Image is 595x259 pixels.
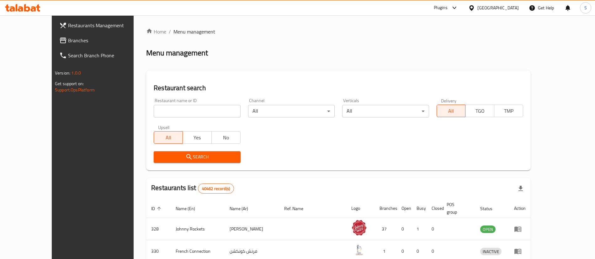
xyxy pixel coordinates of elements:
div: Menu [514,225,526,233]
nav: breadcrumb [146,28,531,35]
button: All [437,105,466,117]
th: Logo [346,199,375,218]
span: 40462 record(s) [198,186,234,192]
span: Search Branch Phone [68,52,146,59]
span: TGO [468,106,492,116]
img: Johnny Rockets [351,220,367,236]
td: 328 [146,218,171,240]
button: TMP [494,105,523,117]
td: 0 [427,218,442,240]
a: Support.OpsPlatform [55,86,95,94]
a: Home [146,28,166,35]
label: Delivery [441,98,457,103]
span: Yes [185,133,209,142]
td: 37 [375,218,396,240]
span: TMP [497,106,521,116]
span: OPEN [480,226,496,233]
span: Ref. Name [284,205,311,212]
a: Branches [54,33,151,48]
th: Busy [412,199,427,218]
a: Search Branch Phone [54,48,151,63]
span: Branches [68,37,146,44]
th: Branches [375,199,396,218]
img: French Connection [351,242,367,258]
li: / [169,28,171,35]
th: Action [509,199,531,218]
button: Search [154,151,240,163]
h2: Menu management [146,48,208,58]
span: Status [480,205,501,212]
button: TGO [465,105,494,117]
button: Yes [183,131,212,144]
div: Plugins [434,4,448,12]
td: 0 [396,218,412,240]
td: Johnny Rockets [171,218,225,240]
span: POS group [447,201,468,216]
input: Search for restaurant name or ID.. [154,105,240,117]
span: INACTIVE [480,248,502,255]
button: No [211,131,241,144]
div: All [342,105,429,117]
span: 1.0.0 [71,69,81,77]
div: Export file [513,181,528,196]
a: Restaurants Management [54,18,151,33]
span: Name (En) [176,205,203,212]
div: Menu [514,247,526,255]
th: Closed [427,199,442,218]
span: All [157,133,180,142]
span: Search [159,153,235,161]
span: No [214,133,238,142]
div: Total records count [198,184,234,194]
span: Name (Ar) [230,205,256,212]
span: ID [151,205,163,212]
h2: Restaurant search [154,83,523,93]
span: Version: [55,69,70,77]
div: All [248,105,335,117]
th: Open [396,199,412,218]
span: Menu management [173,28,215,35]
button: All [154,131,183,144]
span: S [584,4,587,11]
h2: Restaurants list [151,183,234,194]
td: 1 [412,218,427,240]
div: [GEOGRAPHIC_DATA] [477,4,519,11]
span: Get support on: [55,80,84,88]
span: Restaurants Management [68,22,146,29]
td: [PERSON_NAME] [225,218,279,240]
span: All [439,106,463,116]
label: Upsell [158,125,170,129]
